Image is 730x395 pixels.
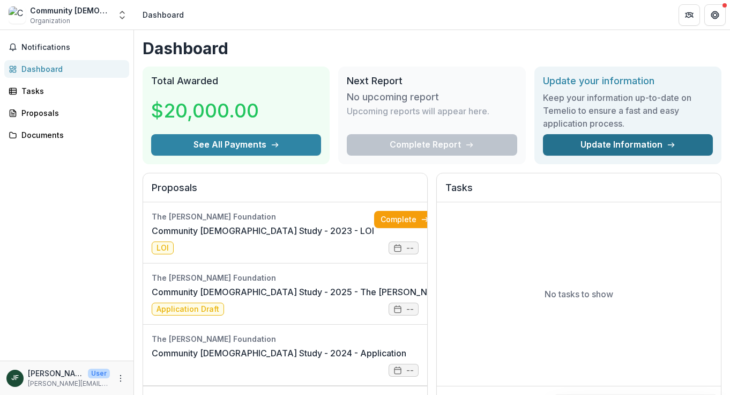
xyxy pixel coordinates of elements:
button: See All Payments [151,134,321,156]
p: No tasks to show [545,288,613,301]
div: Proposals [21,107,121,119]
p: [PERSON_NAME][EMAIL_ADDRESS][PERSON_NAME][DOMAIN_NAME] [28,379,110,389]
a: Update Information [543,134,713,156]
a: Proposals [4,104,129,122]
div: Community [DEMOGRAPHIC_DATA] Study [30,5,110,16]
h1: Dashboard [143,39,721,58]
a: Dashboard [4,60,129,78]
h2: Total Awarded [151,75,321,87]
h2: Next Report [347,75,517,87]
a: Community [DEMOGRAPHIC_DATA] Study - 2023 - LOI [152,224,374,237]
h2: Tasks [445,182,712,202]
span: Notifications [21,43,125,52]
img: Community Bible Study [9,6,26,24]
a: Community [DEMOGRAPHIC_DATA] Study - 2025 - The [PERSON_NAME] Foundation Grant Proposal Application [152,286,607,298]
div: Dashboard [143,9,184,20]
a: Complete [374,211,436,228]
h3: No upcoming report [347,91,439,103]
button: More [114,372,127,385]
span: Organization [30,16,70,26]
h2: Proposals [152,182,419,202]
a: Community [DEMOGRAPHIC_DATA] Study - 2024 - Application [152,347,406,360]
button: Notifications [4,39,129,56]
div: Documents [21,129,121,141]
p: User [88,369,110,378]
button: Get Help [704,4,726,26]
h3: Keep your information up-to-date on Temelio to ensure a fast and easy application process. [543,91,713,130]
button: Partners [679,4,700,26]
div: Dashboard [21,63,121,75]
h2: Update your information [543,75,713,87]
p: Upcoming reports will appear here. [347,105,489,118]
h3: $20,000.00 [151,96,259,125]
p: [PERSON_NAME] [28,368,84,379]
a: Documents [4,126,129,144]
div: Tasks [21,85,121,97]
nav: breadcrumb [138,7,188,23]
div: James Ferrier [11,375,19,382]
button: Open entity switcher [115,4,130,26]
a: Tasks [4,82,129,100]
